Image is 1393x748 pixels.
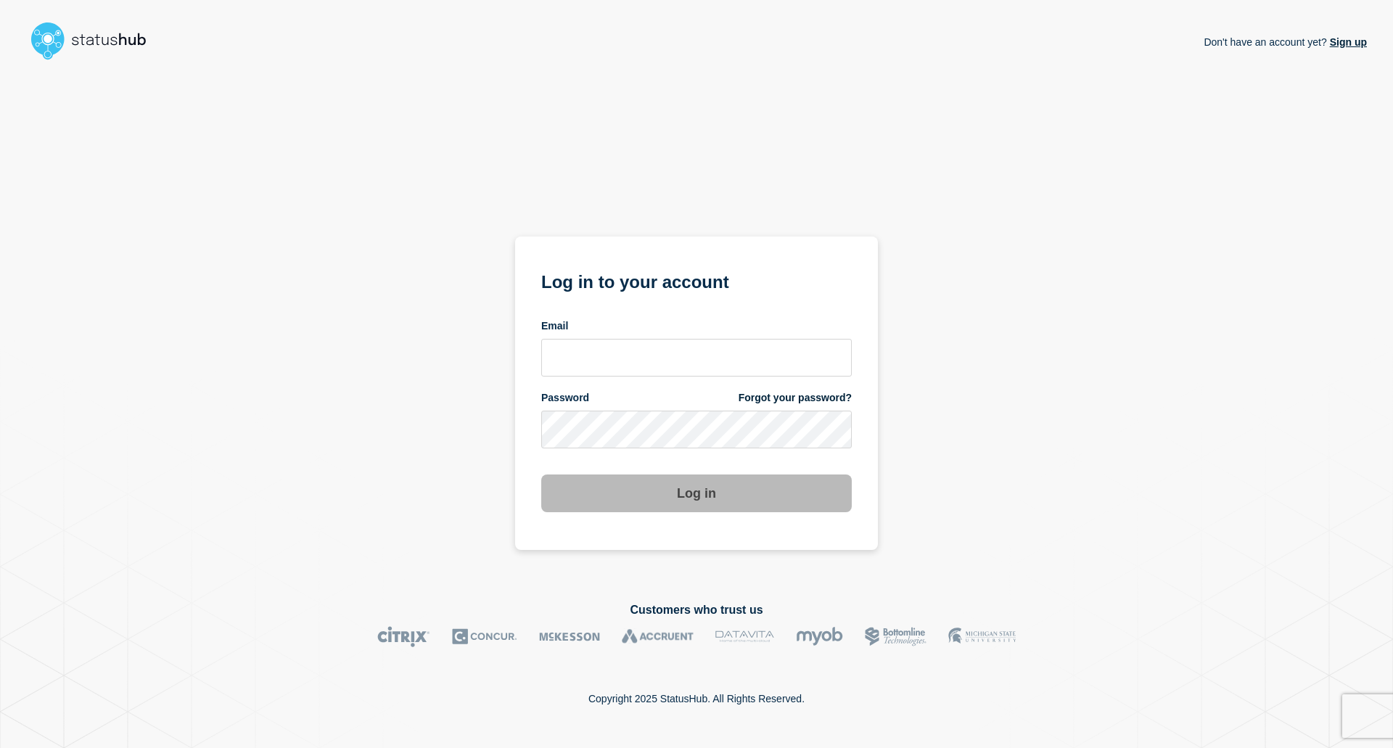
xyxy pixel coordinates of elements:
input: password input [541,411,852,448]
img: DataVita logo [715,626,774,647]
img: Bottomline logo [865,626,926,647]
span: Email [541,319,568,333]
span: Password [541,391,589,405]
img: McKesson logo [539,626,600,647]
h2: Customers who trust us [26,604,1367,617]
img: MSU logo [948,626,1016,647]
a: Forgot your password? [739,391,852,405]
button: Log in [541,474,852,512]
input: email input [541,339,852,377]
img: Accruent logo [622,626,694,647]
a: Sign up [1327,36,1367,48]
img: Citrix logo [377,626,430,647]
img: myob logo [796,626,843,647]
img: Concur logo [452,626,517,647]
p: Copyright 2025 StatusHub. All Rights Reserved. [588,693,805,704]
p: Don't have an account yet? [1204,25,1367,59]
img: StatusHub logo [26,17,164,64]
h1: Log in to your account [541,267,852,294]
